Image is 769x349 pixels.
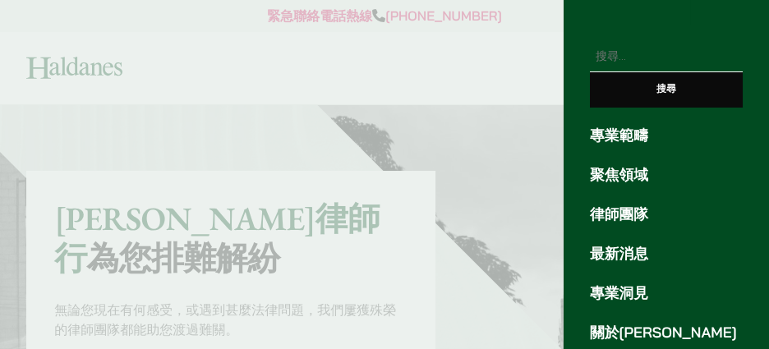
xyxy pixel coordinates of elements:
a: 專業範疇 [590,125,743,147]
a: 專業洞見 [590,282,743,305]
a: 最新消息 [590,243,743,265]
a: 聚焦領域 [590,164,743,186]
input: 搜尋 [590,72,743,108]
a: 律師團隊 [590,204,743,226]
a: 關於[PERSON_NAME] [590,322,743,344]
